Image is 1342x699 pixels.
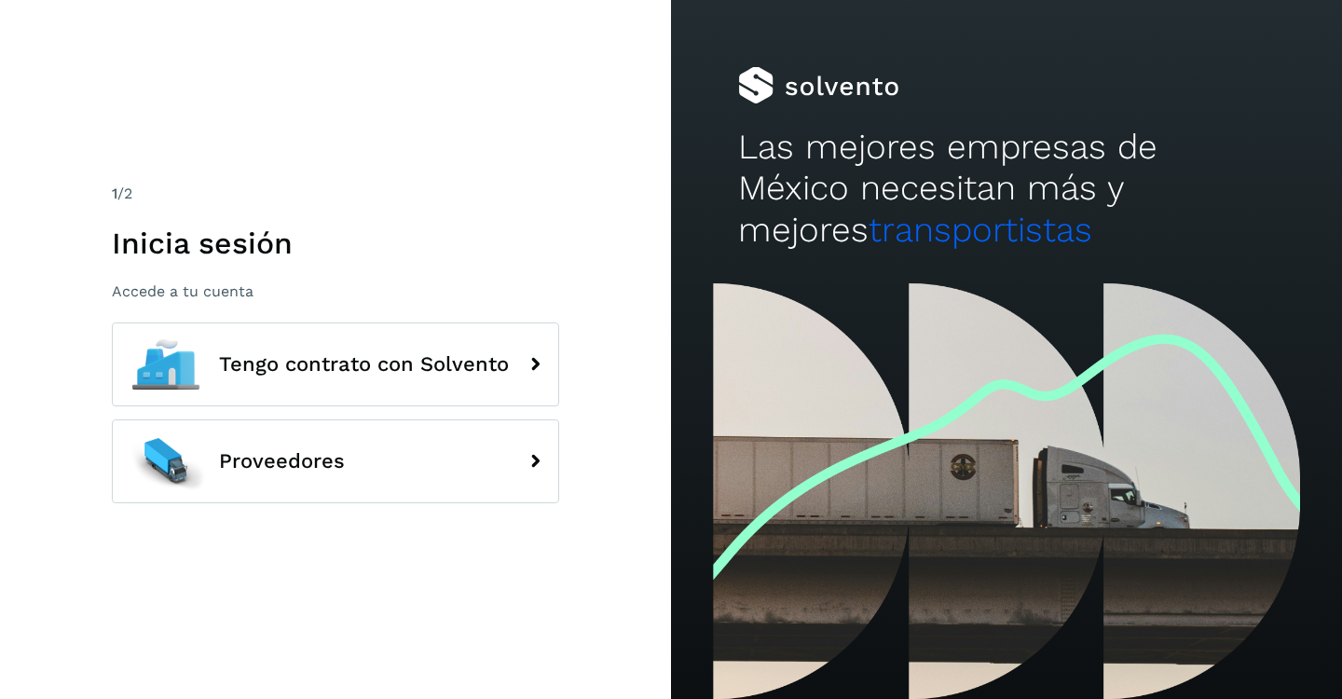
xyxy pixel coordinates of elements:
span: Tengo contrato con Solvento [219,353,509,376]
span: Proveedores [219,450,345,473]
button: Proveedores [112,419,559,503]
span: 1 [112,185,117,202]
h1: Inicia sesión [112,226,559,261]
span: transportistas [869,210,1092,250]
p: Accede a tu cuenta [112,282,559,300]
button: Tengo contrato con Solvento [112,322,559,406]
div: /2 [112,183,559,205]
h2: Las mejores empresas de México necesitan más y mejores [738,127,1275,251]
